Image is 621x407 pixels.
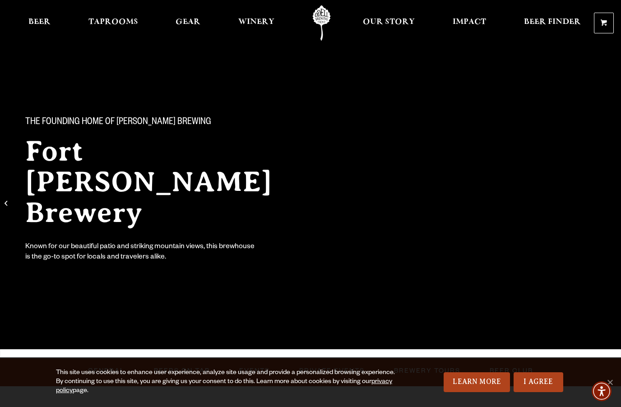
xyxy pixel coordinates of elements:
span: Impact [453,18,486,26]
span: Winery [238,18,274,26]
div: This site uses cookies to enhance user experience, analyze site usage and provide a personalized ... [56,369,402,396]
a: Beer [23,5,56,41]
a: Beer Finder [518,5,587,41]
a: I Agree [514,372,563,392]
span: Gear [176,18,200,26]
span: Taprooms [88,18,138,26]
span: The Founding Home of [PERSON_NAME] Brewing [25,117,211,129]
div: Known for our beautiful patio and striking mountain views, this brewhouse is the go-to spot for l... [25,242,256,263]
h2: Fort [PERSON_NAME] Brewery [25,136,307,228]
span: Beer [28,18,51,26]
a: Our Story [357,5,421,41]
a: Taprooms [83,5,144,41]
a: privacy policy [56,379,392,395]
a: Impact [447,5,492,41]
span: Beer Finder [524,18,581,26]
a: Odell Home [305,5,338,41]
a: Gear [170,5,206,41]
div: Accessibility Menu [592,381,612,401]
span: Our Story [363,18,415,26]
a: Learn More [444,372,510,392]
a: Winery [232,5,280,41]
